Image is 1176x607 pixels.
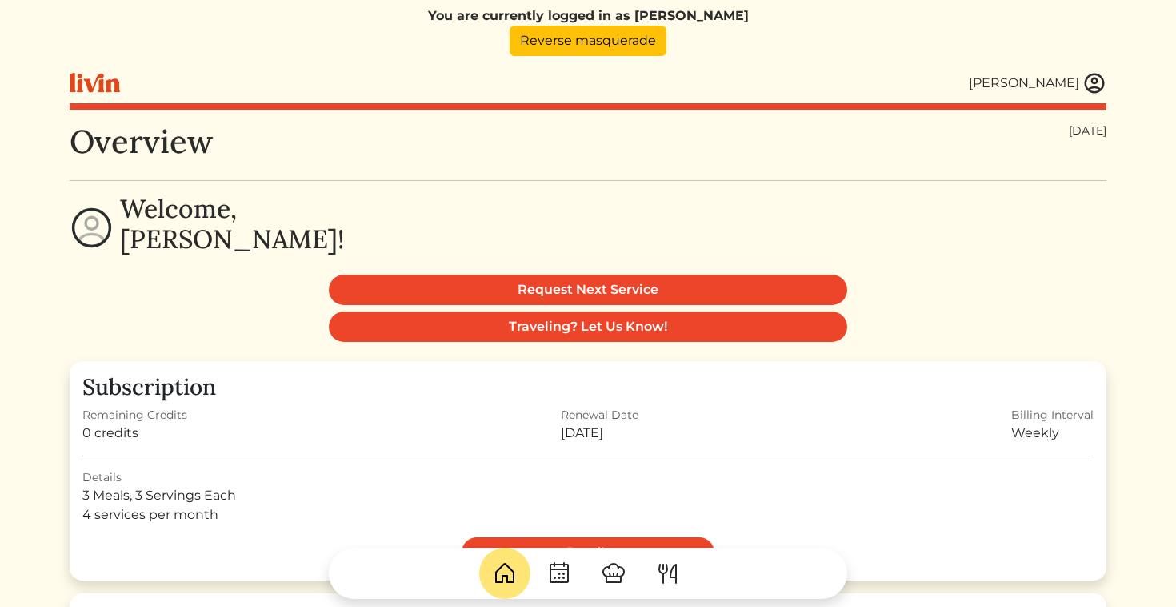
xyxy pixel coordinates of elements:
[82,469,1094,486] div: Details
[329,312,847,342] a: Traveling? Let Us Know!
[561,407,638,424] div: Renewal Date
[82,424,187,443] div: 0 credits
[82,374,1094,401] h3: Subscription
[70,206,114,250] img: profile-circle-6dcd711754eaac681cb4e5fa6e5947ecf152da99a3a386d1f417117c42b37ef2.svg
[655,561,681,586] img: ForkKnife-55491504ffdb50bab0c1e09e7649658475375261d09fd45db06cec23bce548bf.svg
[561,424,638,443] div: [DATE]
[82,407,187,424] div: Remaining Credits
[120,194,344,255] h2: Welcome, [PERSON_NAME]!
[1011,407,1094,424] div: Billing Interval
[82,505,1094,525] div: 4 services per month
[329,275,847,305] a: Request Next Service
[1082,71,1106,95] img: user_account-e6e16d2ec92f44fc35f99ef0dc9cddf60790bfa021a6ecb1c896eb5d2907b31c.svg
[601,561,626,586] img: ChefHat-a374fb509e4f37eb0702ca99f5f64f3b6956810f32a249b33092029f8484b388.svg
[1069,123,1106,139] div: [DATE]
[82,486,1094,505] div: 3 Meals, 3 Servings Each
[1011,424,1094,443] div: Weekly
[70,123,213,161] h1: Overview
[969,74,1079,93] div: [PERSON_NAME]
[510,26,666,56] a: Reverse masquerade
[492,561,518,586] img: House-9bf13187bcbb5817f509fe5e7408150f90897510c4275e13d0d5fca38e0b5951.svg
[70,73,120,93] img: livin-logo-a0d97d1a881af30f6274990eb6222085a2533c92bbd1e4f22c21b4f0d0e3210c.svg
[546,561,572,586] img: CalendarDots-5bcf9d9080389f2a281d69619e1c85352834be518fbc73d9501aef674afc0d57.svg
